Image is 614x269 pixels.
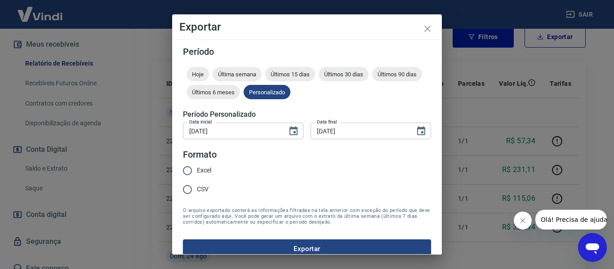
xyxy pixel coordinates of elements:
legend: Formato [183,148,217,161]
span: Personalizado [244,89,290,96]
button: Choose date, selected date is 25 de ago de 2025 [412,122,430,140]
span: O arquivo exportado conterá as informações filtradas na tela anterior com exceção do período que ... [183,207,431,225]
iframe: Mensagem da empresa [535,210,607,229]
label: Data inicial [189,119,212,125]
div: Últimos 90 dias [372,67,422,81]
h5: Período [183,47,431,56]
span: Excel [197,166,211,175]
h4: Exportar [179,22,435,32]
span: Últimos 6 meses [187,89,240,96]
span: CSV [197,185,209,194]
input: DD/MM/YYYY [311,123,409,139]
div: Últimos 15 dias [265,67,315,81]
iframe: Botão para abrir a janela de mensagens [578,233,607,262]
div: Última semana [213,67,262,81]
button: Choose date, selected date is 22 de ago de 2025 [285,122,303,140]
div: Personalizado [244,85,290,99]
iframe: Fechar mensagem [514,212,532,229]
span: Última semana [213,71,262,78]
div: Últimos 6 meses [187,85,240,99]
h5: Período Personalizado [183,110,431,119]
span: Últimos 90 dias [372,71,422,78]
div: Últimos 30 dias [319,67,369,81]
span: Hoje [187,71,209,78]
input: DD/MM/YYYY [183,123,281,139]
div: Hoje [187,67,209,81]
span: Últimos 30 dias [319,71,369,78]
button: Exportar [183,239,431,258]
span: Olá! Precisa de ajuda? [5,6,76,13]
button: close [417,18,438,40]
span: Últimos 15 dias [265,71,315,78]
label: Data final [317,119,337,125]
